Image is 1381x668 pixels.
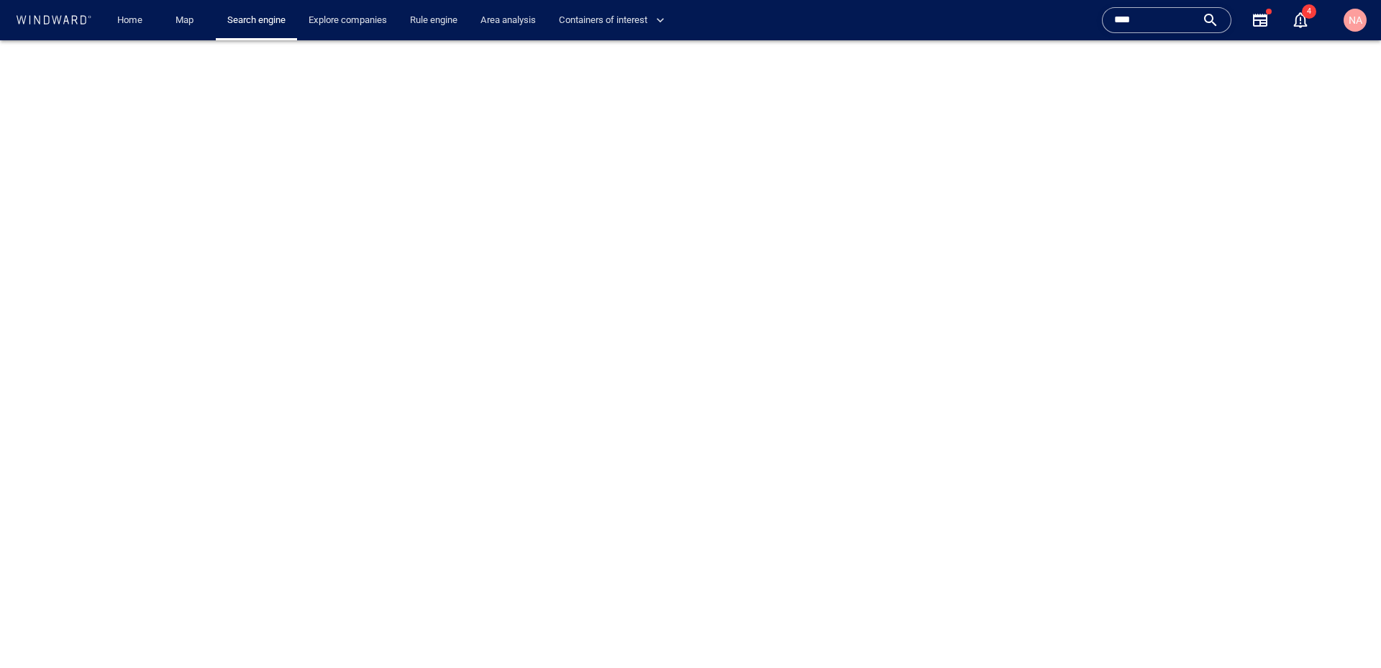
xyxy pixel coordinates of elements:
div: Notification center [1292,12,1309,29]
button: NA [1341,6,1369,35]
a: Search engine [222,8,291,33]
span: NA [1349,14,1362,26]
button: 4 [1283,3,1318,37]
span: Containers of interest [559,12,665,29]
a: Rule engine [404,8,463,33]
span: 4 [1302,4,1316,19]
a: Home [111,8,148,33]
button: Map [164,8,210,33]
a: Area analysis [475,8,542,33]
button: Home [106,8,152,33]
a: Explore companies [303,8,393,33]
a: Map [170,8,204,33]
iframe: Chat [1320,603,1370,657]
button: Containers of interest [553,8,677,33]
